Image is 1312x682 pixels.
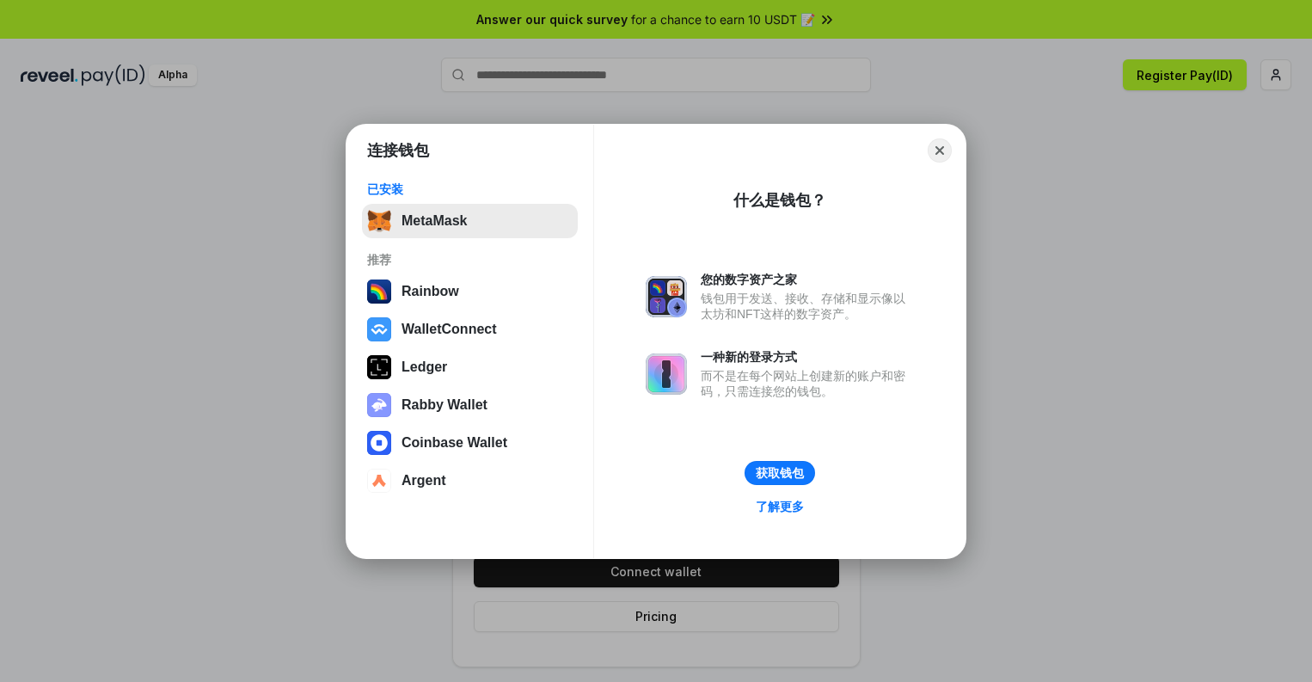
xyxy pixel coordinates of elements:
div: Rainbow [402,284,459,299]
img: svg+xml,%3Csvg%20width%3D%2228%22%20height%3D%2228%22%20viewBox%3D%220%200%2028%2028%22%20fill%3D... [367,431,391,455]
button: WalletConnect [362,312,578,347]
button: Ledger [362,350,578,384]
div: Rabby Wallet [402,397,487,413]
div: 已安装 [367,181,573,197]
div: Ledger [402,359,447,375]
button: MetaMask [362,204,578,238]
div: 而不是在每个网站上创建新的账户和密码，只需连接您的钱包。 [701,368,914,399]
button: Rabby Wallet [362,388,578,422]
div: WalletConnect [402,322,497,337]
button: Coinbase Wallet [362,426,578,460]
div: MetaMask [402,213,467,229]
img: svg+xml,%3Csvg%20xmlns%3D%22http%3A%2F%2Fwww.w3.org%2F2000%2Fsvg%22%20fill%3D%22none%22%20viewBox... [367,393,391,417]
button: Close [928,138,952,163]
img: svg+xml,%3Csvg%20fill%3D%22none%22%20height%3D%2233%22%20viewBox%3D%220%200%2035%2033%22%20width%... [367,209,391,233]
a: 了解更多 [745,495,814,518]
div: 钱包用于发送、接收、存储和显示像以太坊和NFT这样的数字资产。 [701,291,914,322]
img: svg+xml,%3Csvg%20width%3D%22120%22%20height%3D%22120%22%20viewBox%3D%220%200%20120%20120%22%20fil... [367,280,391,304]
div: Argent [402,473,446,488]
img: svg+xml,%3Csvg%20xmlns%3D%22http%3A%2F%2Fwww.w3.org%2F2000%2Fsvg%22%20fill%3D%22none%22%20viewBox... [646,353,687,395]
div: 您的数字资产之家 [701,272,914,287]
button: 获取钱包 [745,461,815,485]
div: 什么是钱包？ [733,190,826,211]
img: svg+xml,%3Csvg%20width%3D%2228%22%20height%3D%2228%22%20viewBox%3D%220%200%2028%2028%22%20fill%3D... [367,469,391,493]
h1: 连接钱包 [367,140,429,161]
div: 一种新的登录方式 [701,349,914,365]
button: Rainbow [362,274,578,309]
img: svg+xml,%3Csvg%20width%3D%2228%22%20height%3D%2228%22%20viewBox%3D%220%200%2028%2028%22%20fill%3D... [367,317,391,341]
div: Coinbase Wallet [402,435,507,451]
div: 获取钱包 [756,465,804,481]
img: svg+xml,%3Csvg%20xmlns%3D%22http%3A%2F%2Fwww.w3.org%2F2000%2Fsvg%22%20fill%3D%22none%22%20viewBox... [646,276,687,317]
div: 推荐 [367,252,573,267]
button: Argent [362,464,578,498]
img: svg+xml,%3Csvg%20xmlns%3D%22http%3A%2F%2Fwww.w3.org%2F2000%2Fsvg%22%20width%3D%2228%22%20height%3... [367,355,391,379]
div: 了解更多 [756,499,804,514]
